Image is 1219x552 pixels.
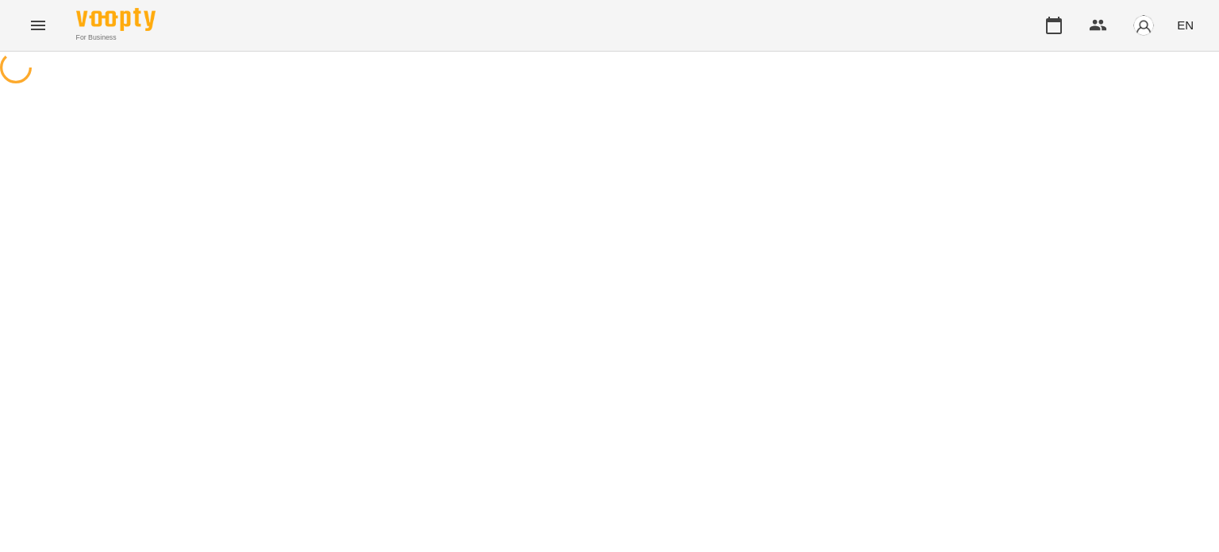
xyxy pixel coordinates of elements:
[76,8,156,31] img: Voopty Logo
[76,33,156,43] span: For Business
[1132,14,1155,37] img: avatar_s.png
[1171,10,1200,40] button: EN
[19,6,57,44] button: Menu
[1177,17,1194,33] span: EN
